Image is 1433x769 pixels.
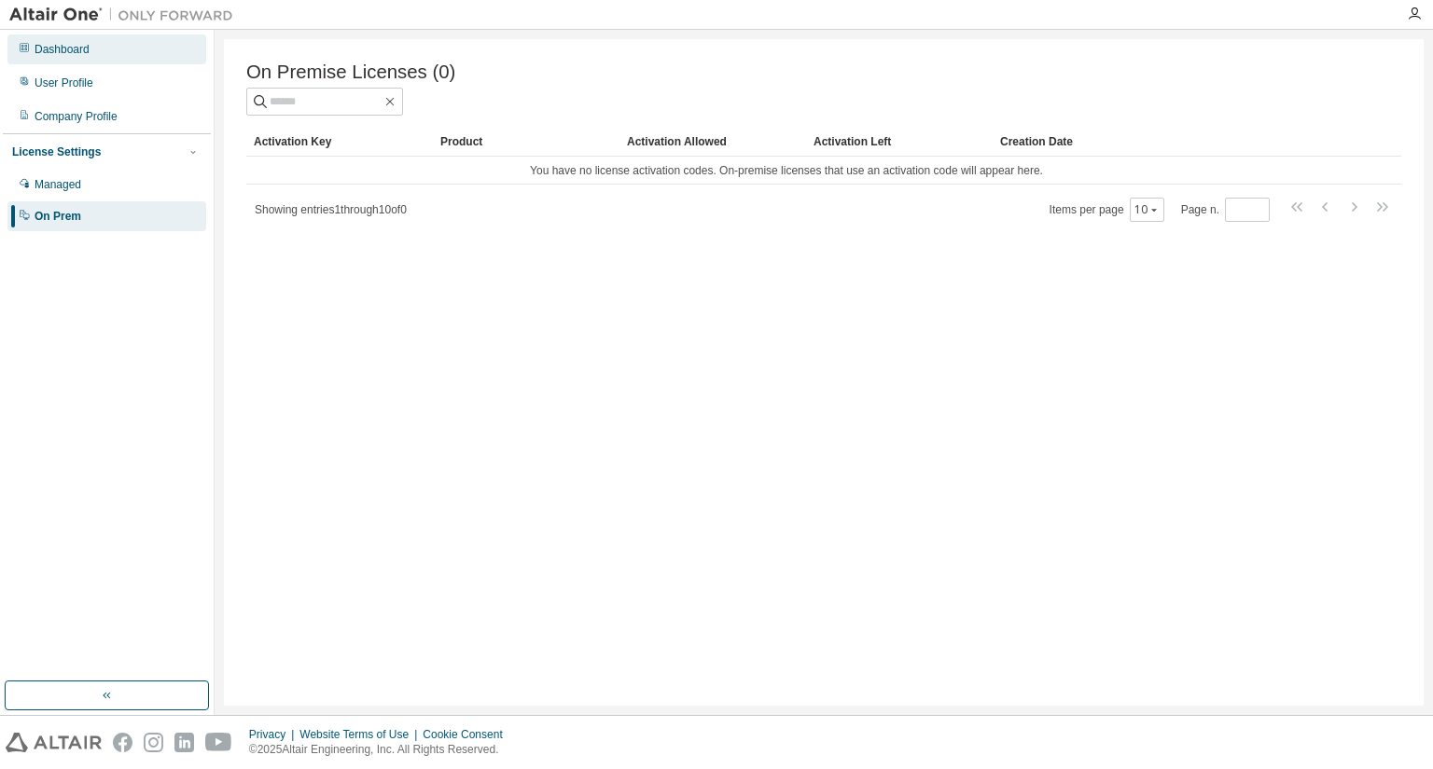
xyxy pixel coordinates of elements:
div: Activation Key [254,127,425,157]
span: Page n. [1181,198,1270,222]
span: Items per page [1050,198,1164,222]
div: Activation Left [814,127,985,157]
img: instagram.svg [144,733,163,752]
div: Website Terms of Use [299,727,423,742]
div: Dashboard [35,42,90,57]
p: © 2025 Altair Engineering, Inc. All Rights Reserved. [249,742,514,758]
div: Company Profile [35,109,118,124]
div: On Prem [35,209,81,224]
img: linkedin.svg [174,733,194,752]
img: altair_logo.svg [6,733,102,752]
img: youtube.svg [205,733,232,752]
div: User Profile [35,76,93,90]
button: 10 [1134,202,1160,217]
div: Product [440,127,612,157]
span: Showing entries 1 through 10 of 0 [255,203,407,216]
div: Activation Allowed [627,127,799,157]
div: Managed [35,177,81,192]
span: On Premise Licenses (0) [246,62,455,83]
td: You have no license activation codes. On-premise licenses that use an activation code will appear... [246,157,1327,185]
div: Cookie Consent [423,727,513,742]
img: Altair One [9,6,243,24]
img: facebook.svg [113,733,132,752]
div: Privacy [249,727,299,742]
div: Creation Date [1000,127,1319,157]
div: License Settings [12,144,101,159]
